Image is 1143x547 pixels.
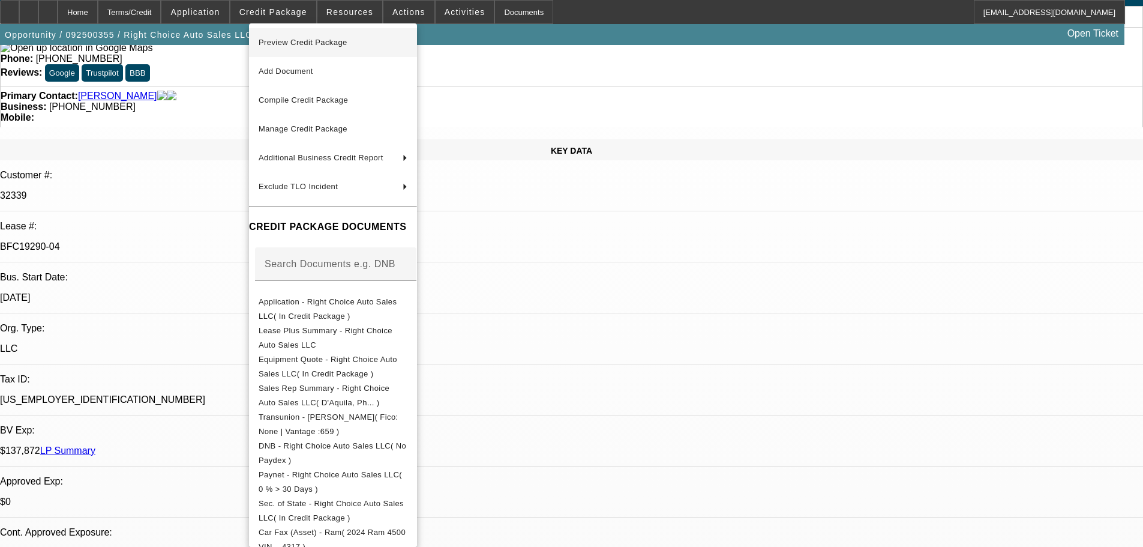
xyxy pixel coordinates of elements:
[259,499,404,522] span: Sec. of State - Right Choice Auto Sales LLC( In Credit Package )
[265,259,395,269] mat-label: Search Documents e.g. DNB
[259,355,397,378] span: Equipment Quote - Right Choice Auto Sales LLC( In Credit Package )
[259,441,406,465] span: DNB - Right Choice Auto Sales LLC( No Paydex )
[259,384,389,407] span: Sales Rep Summary - Right Choice Auto Sales LLC( D'Aquila, Ph... )
[249,439,417,468] button: DNB - Right Choice Auto Sales LLC( No Paydex )
[249,295,417,324] button: Application - Right Choice Auto Sales LLC( In Credit Package )
[259,297,397,321] span: Application - Right Choice Auto Sales LLC( In Credit Package )
[259,38,347,47] span: Preview Credit Package
[259,67,313,76] span: Add Document
[259,182,338,191] span: Exclude TLO Incident
[249,381,417,410] button: Sales Rep Summary - Right Choice Auto Sales LLC( D'Aquila, Ph... )
[259,124,347,133] span: Manage Credit Package
[259,413,398,436] span: Transunion - [PERSON_NAME]( Fico: None | Vantage :659 )
[249,410,417,439] button: Transunion - Jones, James( Fico: None | Vantage :659 )
[249,324,417,352] button: Lease Plus Summary - Right Choice Auto Sales LLC
[249,468,417,497] button: Paynet - Right Choice Auto Sales LLC( 0 % > 30 Days )
[249,497,417,525] button: Sec. of State - Right Choice Auto Sales LLC( In Credit Package )
[259,470,402,494] span: Paynet - Right Choice Auto Sales LLC( 0 % > 30 Days )
[249,352,417,381] button: Equipment Quote - Right Choice Auto Sales LLC( In Credit Package )
[259,326,392,349] span: Lease Plus Summary - Right Choice Auto Sales LLC
[259,95,348,104] span: Compile Credit Package
[249,220,417,234] h4: CREDIT PACKAGE DOCUMENTS
[259,153,383,162] span: Additional Business Credit Report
